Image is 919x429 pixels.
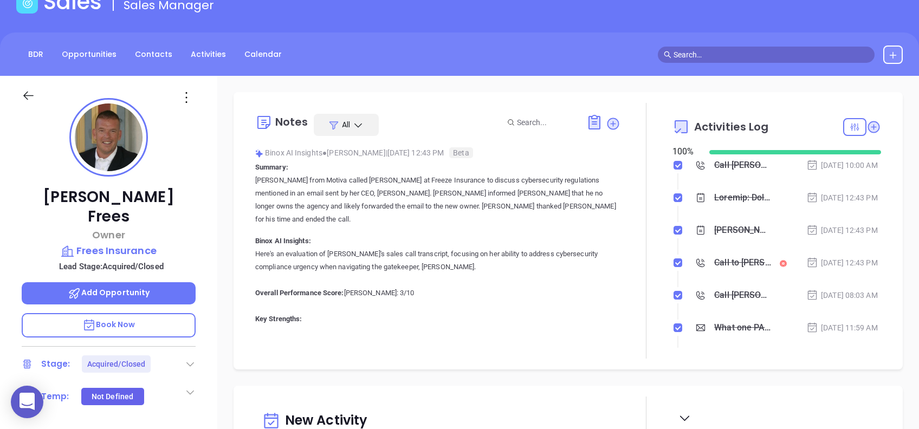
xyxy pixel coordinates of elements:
span: All [342,119,350,130]
div: [DATE] 12:43 PM [806,192,878,204]
div: Stage: [41,356,70,372]
img: svg%3e [255,149,263,158]
p: [PERSON_NAME] Frees [22,187,196,226]
a: Calendar [238,45,288,63]
a: Frees Insurance [22,243,196,258]
div: Call [PERSON_NAME] to follow up [714,287,771,303]
div: [DATE] 10:00 AM [806,159,878,171]
div: Notes [275,116,308,127]
span: Add Opportunity [68,287,150,298]
a: Opportunities [55,45,123,63]
span: search [664,51,671,58]
span: Book Now [82,319,135,330]
input: Search... [517,116,574,128]
b: Summary: [255,163,288,171]
img: profile-user [75,103,143,171]
p: [PERSON_NAME] from Motiva called [PERSON_NAME] at Freeze Insurance to discuss cybersecurity regul... [255,174,620,226]
div: Temp: [41,388,69,405]
span: Activities Log [694,121,768,132]
div: Call to [PERSON_NAME] [714,255,771,271]
p: Owner [22,227,196,242]
span: ● [322,148,327,157]
p: Lead Stage: Acquired/Closed [27,259,196,274]
div: Binox AI Insights [PERSON_NAME] | [DATE] 12:43 PM [255,145,620,161]
div: 100 % [672,145,696,158]
a: Contacts [128,45,179,63]
div: [DATE] 11:59 AM [806,322,878,334]
div: [DATE] 08:03 AM [806,289,878,301]
input: Search… [674,49,869,61]
a: Activities [184,45,232,63]
div: Call [PERSON_NAME] to follow up [714,157,771,173]
div: What one PA agency discovered (and why it mattered) [714,320,771,336]
div: Acquired/Closed [87,355,146,373]
div: Loremip: Dolor sita Consec adipis Eli se Doeius Temporinc ut laboree doloremagnaal enimadminim ve... [714,190,771,206]
b: Binox AI Insights: [255,237,311,245]
a: BDR [22,45,50,63]
div: Not Defined [92,388,133,405]
div: [DATE] 12:43 PM [806,257,878,269]
div: [PERSON_NAME] sold the agency. [714,222,771,238]
b: Key Strengths: [255,315,302,323]
span: Beta [449,147,473,158]
div: [DATE] 12:43 PM [806,224,878,236]
b: Overall Performance Score: [255,289,344,297]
